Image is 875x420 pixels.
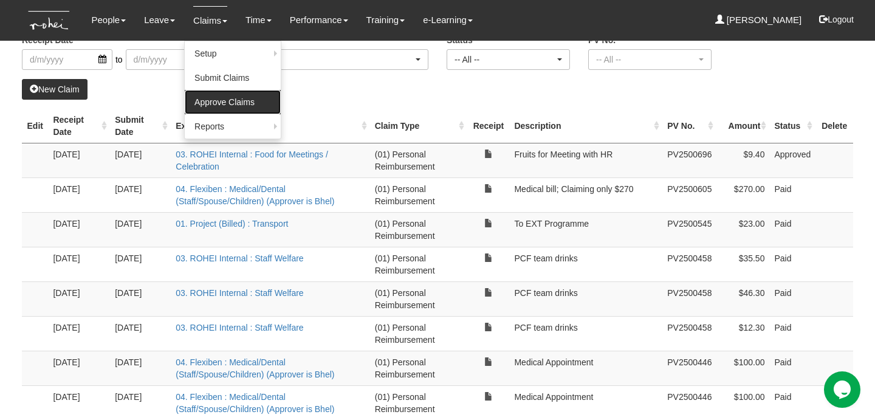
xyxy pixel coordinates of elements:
[91,6,126,34] a: People
[662,177,716,212] td: PV2500605
[370,212,468,247] td: (01) Personal Reimbursement
[509,385,662,420] td: Medical Appointment
[716,281,769,316] td: $46.30
[769,247,815,281] td: Paid
[193,6,227,35] a: Claims
[48,212,110,247] td: [DATE]
[509,351,662,385] td: Medical Appointment
[716,247,769,281] td: $35.50
[185,41,281,66] a: Setup
[22,79,87,100] a: New Claim
[769,177,815,212] td: Paid
[110,281,171,316] td: [DATE]
[176,253,303,263] a: 03. ROHEI Internal : Staff Welfare
[769,109,815,143] th: Status : activate to sort column ascending
[662,281,716,316] td: PV2500458
[110,385,171,420] td: [DATE]
[716,143,769,177] td: $9.40
[423,6,473,34] a: e-Learning
[811,5,862,34] button: Logout
[769,385,815,420] td: Paid
[48,247,110,281] td: [DATE]
[110,316,171,351] td: [DATE]
[769,316,815,351] td: Paid
[716,177,769,212] td: $270.00
[48,316,110,351] td: [DATE]
[176,323,303,332] a: 03. ROHEI Internal : Staff Welfare
[22,109,48,143] th: Edit
[110,143,171,177] td: [DATE]
[662,143,716,177] td: PV2500696
[110,109,171,143] th: Submit Date : activate to sort column ascending
[370,351,468,385] td: (01) Personal Reimbursement
[176,219,288,229] a: 01. Project (Billed) : Transport
[509,212,662,247] td: To EXT Programme
[716,385,769,420] td: $100.00
[662,247,716,281] td: PV2500458
[48,143,110,177] td: [DATE]
[662,351,716,385] td: PV2500446
[769,212,815,247] td: Paid
[110,351,171,385] td: [DATE]
[366,6,405,34] a: Training
[235,49,429,70] button: -- All --
[467,109,509,143] th: Receipt
[48,281,110,316] td: [DATE]
[662,212,716,247] td: PV2500545
[662,385,716,420] td: PV2500446
[48,351,110,385] td: [DATE]
[176,288,303,298] a: 03. ROHEI Internal : Staff Welfare
[22,49,112,70] input: d/m/yyyy
[716,316,769,351] td: $12.30
[769,281,815,316] td: Paid
[716,212,769,247] td: $23.00
[110,212,171,247] td: [DATE]
[126,49,216,70] input: d/m/yyyy
[176,357,334,379] a: 04. Flexiben : Medical/Dental (Staff/Spouse/Children) (Approver is Bhel)
[662,109,716,143] th: PV No. : activate to sort column ascending
[769,351,815,385] td: Paid
[290,6,348,34] a: Performance
[815,109,853,143] th: Delete
[370,177,468,212] td: (01) Personal Reimbursement
[509,143,662,177] td: Fruits for Meeting with HR
[171,109,369,143] th: Expense Type : activate to sort column ascending
[242,53,414,66] div: -- All --
[112,49,126,70] span: to
[370,281,468,316] td: (01) Personal Reimbursement
[245,6,272,34] a: Time
[596,53,696,66] div: -- All --
[509,316,662,351] td: PCF team drinks
[185,114,281,139] a: Reports
[662,316,716,351] td: PV2500458
[48,385,110,420] td: [DATE]
[447,49,570,70] button: -- All --
[370,109,468,143] th: Claim Type : activate to sort column ascending
[824,371,863,408] iframe: chat widget
[110,247,171,281] td: [DATE]
[716,351,769,385] td: $100.00
[110,177,171,212] td: [DATE]
[176,392,334,414] a: 04. Flexiben : Medical/Dental (Staff/Spouse/Children) (Approver is Bhel)
[509,247,662,281] td: PCF team drinks
[509,281,662,316] td: PCF team drinks
[716,109,769,143] th: Amount : activate to sort column ascending
[48,109,110,143] th: Receipt Date : activate to sort column ascending
[370,247,468,281] td: (01) Personal Reimbursement
[370,316,468,351] td: (01) Personal Reimbursement
[370,143,468,177] td: (01) Personal Reimbursement
[185,90,281,114] a: Approve Claims
[509,177,662,212] td: Medical bill; Claiming only $270
[176,150,328,171] a: 03. ROHEI Internal : Food for Meetings / Celebration
[370,385,468,420] td: (01) Personal Reimbursement
[144,6,175,34] a: Leave
[509,109,662,143] th: Description : activate to sort column ascending
[455,53,555,66] div: -- All --
[176,184,334,206] a: 04. Flexiben : Medical/Dental (Staff/Spouse/Children) (Approver is Bhel)
[769,143,815,177] td: Approved
[715,6,802,34] a: [PERSON_NAME]
[588,49,712,70] button: -- All --
[48,177,110,212] td: [DATE]
[185,66,281,90] a: Submit Claims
